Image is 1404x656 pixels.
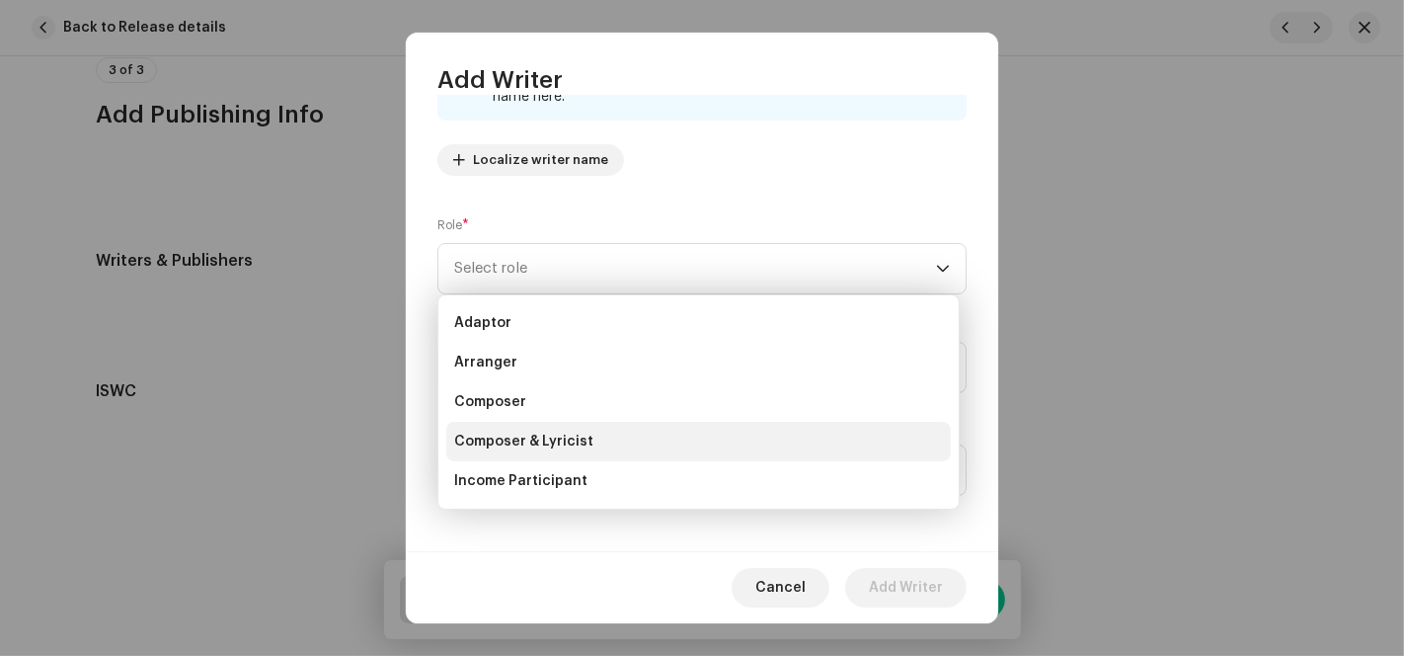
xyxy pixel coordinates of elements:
li: Composer [446,382,951,422]
li: Adaptor [446,303,951,343]
button: Cancel [732,568,829,608]
span: Arranger [454,353,517,372]
button: Add Writer [845,568,967,608]
button: Localize writer name [437,144,624,176]
small: Role [437,215,462,235]
span: Composer & Lyricist [454,432,593,451]
span: Localize writer name [473,140,608,180]
span: Income Participant [454,471,587,491]
span: Adaptor [454,313,511,333]
span: Select role [454,244,936,293]
li: Composer & Lyricist [446,422,951,461]
li: Income Participant [446,461,951,501]
li: Arranger [446,343,951,382]
span: Add Writer [869,568,943,608]
span: Add Writer [437,64,563,96]
li: Lyricist [446,501,951,540]
span: Composer [454,392,526,412]
div: dropdown trigger [936,244,950,293]
span: Cancel [755,568,806,608]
